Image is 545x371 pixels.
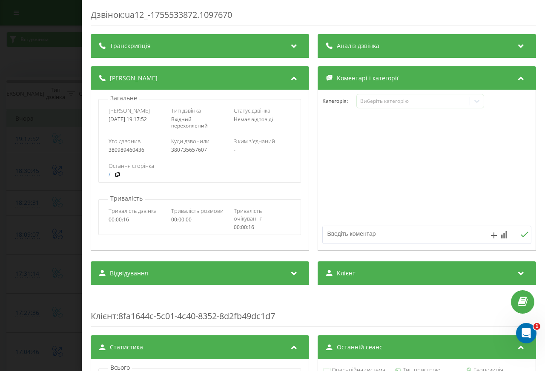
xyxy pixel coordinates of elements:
[534,323,540,330] span: 1
[109,137,141,145] span: Хто дзвонив
[234,116,273,123] span: Немає відповіді
[234,224,291,230] div: 00:00:16
[337,343,382,351] span: Останній сеанс
[110,42,151,50] span: Транскрипція
[110,269,148,278] span: Відвідування
[109,207,157,215] span: Тривалість дзвінка
[109,116,166,122] div: [DATE] 19:17:52
[91,9,536,25] div: Дзвінок : ua12_-1755533872.1097670
[110,74,158,82] span: [PERSON_NAME]
[171,137,209,145] span: Куди дзвонили
[91,310,116,322] span: Клієнт
[108,194,145,203] p: Тривалість
[234,207,291,222] span: Тривалість очікування
[360,98,467,105] div: Виберіть категорію
[171,217,228,223] div: 00:00:00
[109,172,110,178] a: /
[337,74,399,82] span: Коментарі і категорії
[109,217,166,223] div: 00:00:16
[234,147,291,153] div: -
[171,116,208,129] span: Вхідний перехоплений
[171,107,201,114] span: Тип дзвінка
[109,107,150,114] span: [PERSON_NAME]
[109,162,154,170] span: Остання сторінка
[91,293,536,327] div: : 8fa1644c-5c01-4c40-8352-8d2fb49dc1d7
[171,147,228,153] div: 380735657607
[234,107,270,114] span: Статус дзвінка
[337,269,356,278] span: Клієнт
[234,137,275,145] span: З ким з'єднаний
[109,147,166,153] div: 380989460436
[110,343,143,351] span: Статистика
[516,323,536,343] iframe: Intercom live chat
[108,94,139,102] p: Загальне
[337,42,379,50] span: Аналіз дзвінка
[322,98,356,104] h4: Категорія :
[171,207,224,215] span: Тривалість розмови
